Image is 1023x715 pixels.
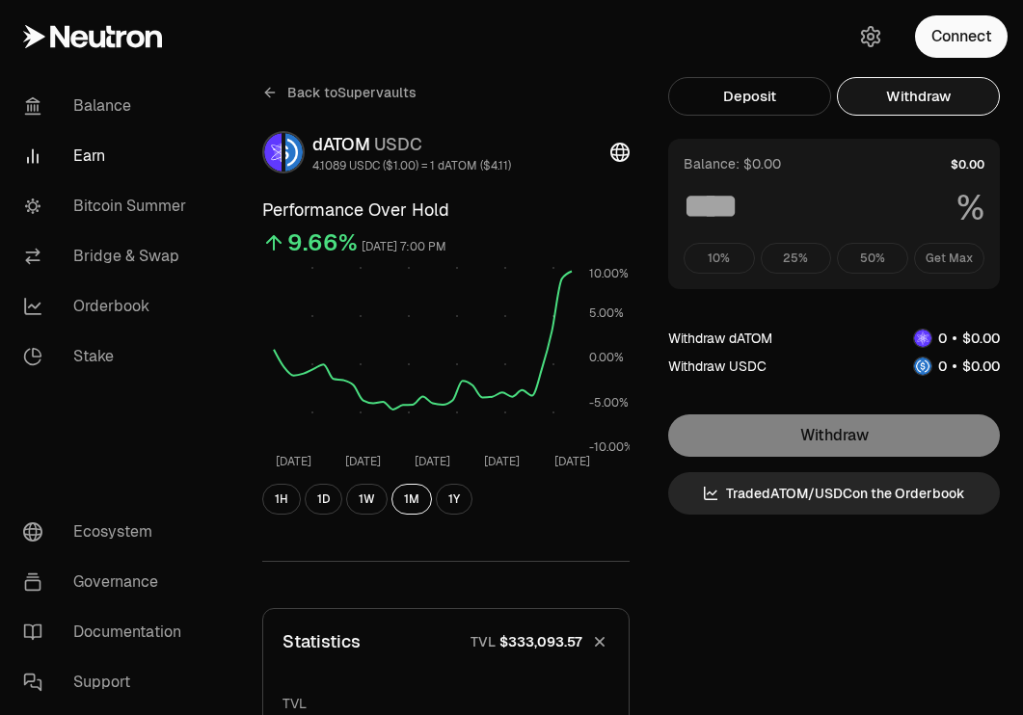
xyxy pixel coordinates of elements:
div: Withdraw dATOM [668,329,772,348]
a: Orderbook [8,281,208,331]
a: Balance [8,81,208,131]
tspan: [DATE] [276,454,311,469]
h3: Performance Over Hold [262,197,630,224]
a: Earn [8,131,208,181]
div: [DATE] 7:00 PM [362,236,446,258]
a: Documentation [8,607,208,657]
a: Governance [8,557,208,607]
tspan: -5.00% [589,395,629,410]
button: 1D [305,484,342,515]
button: Deposit [668,77,831,116]
div: 9.66% [287,227,358,258]
tspan: [DATE] [484,454,520,469]
div: 4.1089 USDC ($1.00) = 1 dATOM ($4.11) [312,158,511,173]
p: TVL [283,694,609,713]
p: TVL [471,632,496,651]
span: % [956,189,984,227]
tspan: 0.00% [589,350,624,365]
div: dATOM [312,131,511,158]
a: Bitcoin Summer [8,181,208,231]
button: 1W [346,484,388,515]
button: 1Y [436,484,472,515]
a: TradedATOM/USDCon the Orderbook [668,472,1000,515]
p: Statistics [283,628,361,655]
span: $333,093.57 [499,632,582,651]
tspan: -10.00% [589,439,633,455]
tspan: 10.00% [589,266,629,281]
span: Back to Supervaults [287,83,417,102]
div: Withdraw USDC [668,357,767,376]
button: Connect [915,15,1008,58]
tspan: [DATE] [554,454,590,469]
tspan: [DATE] [415,454,450,469]
button: 1M [391,484,432,515]
button: Withdraw [837,77,1000,116]
a: Bridge & Swap [8,231,208,281]
a: Support [8,657,208,707]
button: StatisticsTVL$333,093.57 [263,609,629,675]
img: dATOM Logo [914,330,931,347]
a: Ecosystem [8,507,208,557]
span: USDC [374,133,422,155]
tspan: 5.00% [589,305,624,321]
button: 1H [262,484,301,515]
div: Balance: $0.00 [684,154,781,173]
a: Stake [8,331,208,382]
img: dATOM Logo [264,133,282,172]
img: USDC Logo [914,357,931,375]
a: Back toSupervaults [262,77,417,108]
tspan: [DATE] [345,454,381,469]
img: USDC Logo [285,133,303,172]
